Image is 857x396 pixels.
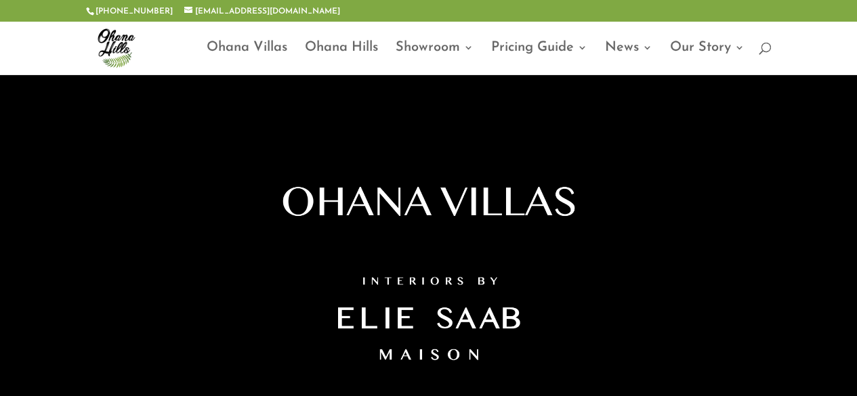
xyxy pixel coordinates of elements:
[96,7,173,16] a: [PHONE_NUMBER]
[396,43,474,74] a: Showroom
[305,43,378,74] a: Ohana Hills
[491,43,587,74] a: Pricing Guide
[605,43,652,74] a: News
[184,7,340,16] a: [EMAIL_ADDRESS][DOMAIN_NAME]
[89,20,143,74] img: ohana-hills
[207,43,287,74] a: Ohana Villas
[670,43,745,74] a: Our Story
